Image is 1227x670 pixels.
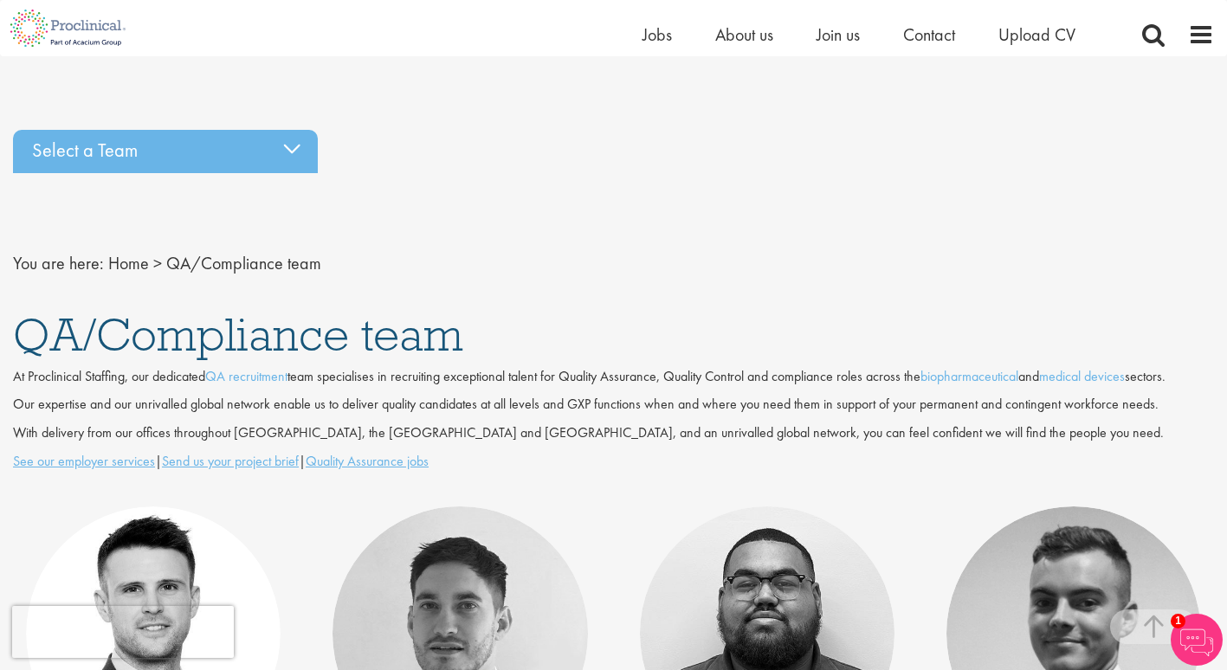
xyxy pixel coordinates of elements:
[13,452,1214,472] p: | |
[153,252,162,274] span: >
[162,452,299,470] a: Send us your project brief
[1171,614,1185,628] span: 1
[205,367,287,385] a: QA recruitment
[817,23,860,46] a: Join us
[13,423,1214,443] p: With delivery from our offices throughout [GEOGRAPHIC_DATA], the [GEOGRAPHIC_DATA] and [GEOGRAPHI...
[903,23,955,46] a: Contact
[108,252,149,274] a: breadcrumb link
[998,23,1075,46] a: Upload CV
[643,23,672,46] a: Jobs
[13,252,104,274] span: You are here:
[1039,367,1125,385] a: medical devices
[1171,614,1223,666] img: Chatbot
[13,395,1214,415] p: Our expertise and our unrivalled global network enable us to deliver quality candidates at all le...
[13,305,463,364] span: QA/Compliance team
[12,606,234,658] iframe: reCAPTCHA
[166,252,321,274] span: QA/Compliance team
[715,23,773,46] a: About us
[13,130,318,173] div: Select a Team
[13,367,1214,387] p: At Proclinical Staffing, our dedicated team specialises in recruiting exceptional talent for Qual...
[13,452,155,470] a: See our employer services
[920,367,1018,385] a: biopharmaceutical
[306,452,429,470] a: Quality Assurance jobs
